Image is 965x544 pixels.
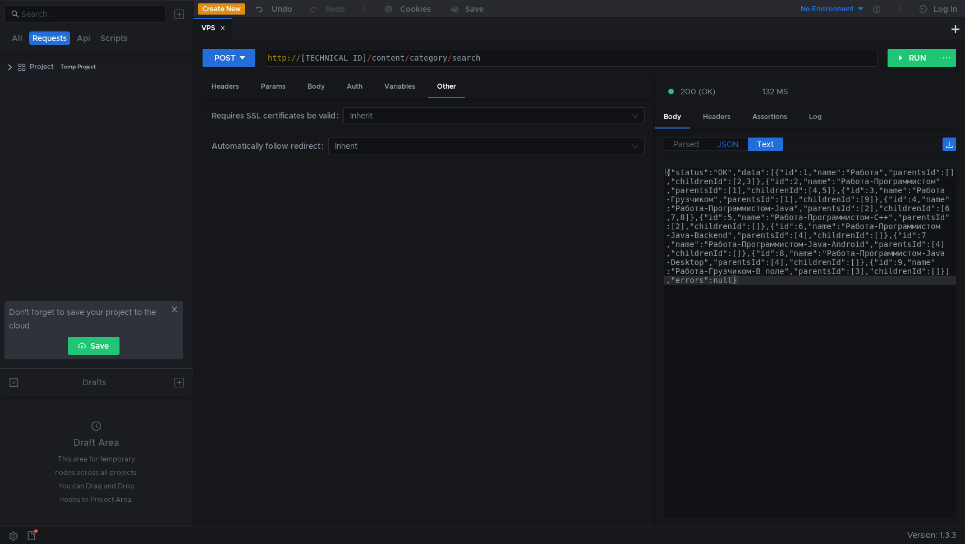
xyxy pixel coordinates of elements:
button: Scripts [97,31,131,45]
div: Other [428,76,465,98]
div: Log [800,107,831,127]
div: Save [465,5,484,13]
div: Params [252,76,295,97]
span: JSON [717,139,739,149]
button: Api [73,31,94,45]
div: Body [298,76,334,97]
div: Temp Project [61,58,96,75]
button: Create New [198,3,245,15]
span: Version: 1.3.3 [907,527,956,543]
button: RUN [888,49,938,67]
button: All [8,31,26,45]
input: Search... [21,8,159,20]
button: Redo [300,1,353,17]
div: Headers [694,107,739,127]
div: Auth [338,76,371,97]
span: Parsed [673,139,699,149]
div: POST [214,52,236,64]
div: Cookies [400,2,431,16]
button: POST [203,49,255,67]
span: 200 (OK) [681,85,715,98]
button: Requests [29,31,70,45]
span: Don't forget to save your project to the cloud [9,305,168,332]
div: Redo [325,2,345,16]
span: Text [757,139,774,149]
div: Log In [934,2,957,16]
div: Headers [203,76,248,97]
label: Requires SSL certificates be valid [212,107,343,124]
div: VPS [201,22,226,34]
div: Project [30,58,54,75]
button: Undo [245,1,300,17]
div: 132 MS [762,86,788,97]
div: Variables [375,76,424,97]
div: Undo [272,2,292,16]
div: Body [655,107,690,129]
div: Assertions [743,107,796,127]
div: Drafts [82,376,106,389]
label: Automatically follow redirect [212,138,328,154]
button: Save [68,337,120,355]
div: No Environment [801,4,854,15]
